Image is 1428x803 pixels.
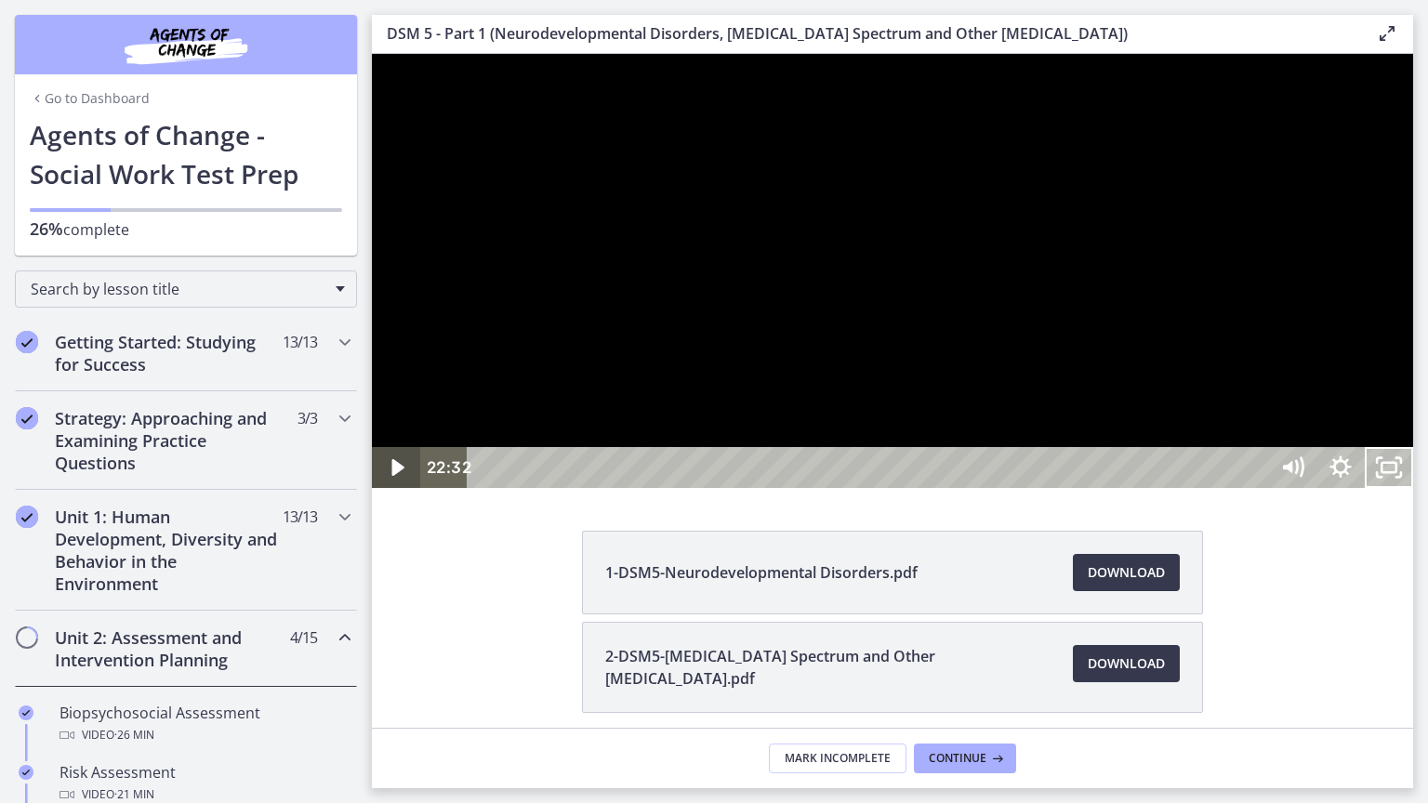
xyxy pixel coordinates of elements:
[55,506,282,595] h2: Unit 1: Human Development, Diversity and Behavior in the Environment
[372,54,1413,488] iframe: Video Lesson
[30,89,150,108] a: Go to Dashboard
[16,331,38,353] i: Completed
[30,217,63,240] span: 26%
[993,393,1041,434] button: Unfullscreen
[16,407,38,429] i: Completed
[283,331,317,353] span: 13 / 13
[31,279,326,299] span: Search by lesson title
[785,751,891,766] span: Mark Incomplete
[1073,645,1180,682] a: Download
[30,115,342,193] h1: Agents of Change - Social Work Test Prep
[387,22,1346,45] h3: DSM 5 - Part 1 (Neurodevelopmental Disorders, [MEDICAL_DATA] Spectrum and Other [MEDICAL_DATA])
[15,270,357,308] div: Search by lesson title
[55,331,282,375] h2: Getting Started: Studying for Success
[59,702,350,746] div: Biopsychosocial Assessment
[16,506,38,528] i: Completed
[929,751,986,766] span: Continue
[283,506,317,528] span: 13 / 13
[19,765,33,780] i: Completed
[1088,561,1165,584] span: Download
[914,744,1016,773] button: Continue
[297,407,317,429] span: 3 / 3
[945,393,993,434] button: Show settings menu
[605,645,1051,690] span: 2-DSM5-[MEDICAL_DATA] Spectrum and Other [MEDICAL_DATA].pdf
[1088,652,1165,675] span: Download
[74,22,297,67] img: Agents of Change
[605,561,918,584] span: 1-DSM5-Neurodevelopmental Disorders.pdf
[55,407,282,474] h2: Strategy: Approaching and Examining Practice Questions
[114,724,154,746] span: · 26 min
[1073,554,1180,591] a: Download
[55,626,282,671] h2: Unit 2: Assessment and Intervention Planning
[290,626,317,649] span: 4 / 15
[19,705,33,720] i: Completed
[896,393,945,434] button: Mute
[59,724,350,746] div: Video
[30,217,342,241] p: complete
[769,744,906,773] button: Mark Incomplete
